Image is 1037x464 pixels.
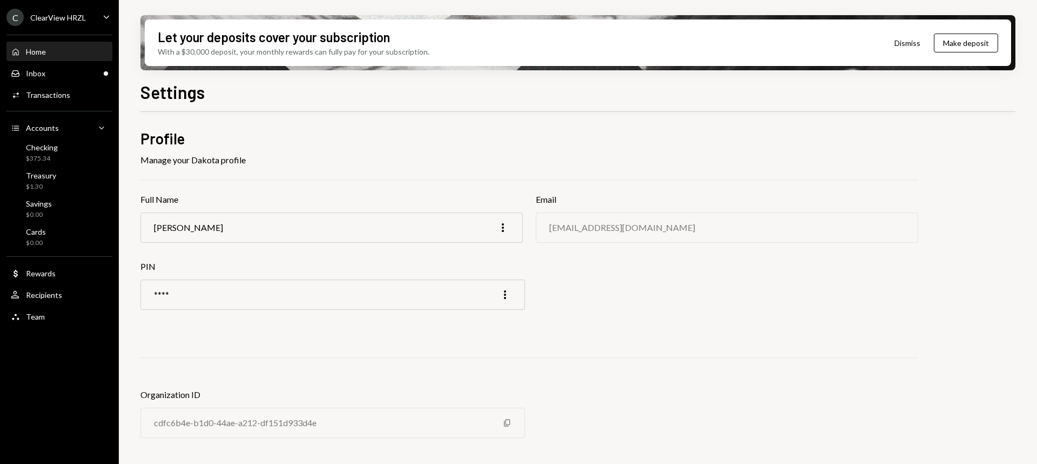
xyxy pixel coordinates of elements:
div: Team [26,312,45,321]
div: Rewards [26,269,56,278]
h1: Settings [140,81,205,103]
button: Dismiss [881,30,934,56]
div: Transactions [26,90,70,100]
a: Accounts [6,118,112,137]
div: $0.00 [26,238,46,248]
div: With a $30,000 deposit, your monthly rewards can fully pay for your subscription. [158,46,429,57]
a: Cards$0.00 [6,224,112,250]
a: Rewards [6,263,112,283]
div: Cards [26,227,46,236]
a: Savings$0.00 [6,196,112,222]
a: Transactions [6,85,112,104]
div: Treasury [26,171,56,180]
a: Team [6,307,112,326]
div: Home [26,47,46,56]
div: Savings [26,199,52,208]
h3: Organization ID [140,388,525,401]
div: cdfc6b4e-b1d0-44ae-a212-df151d933d4e [154,417,317,428]
a: Treasury$1.30 [6,168,112,194]
div: Checking [26,143,58,152]
div: Manage your Dakota profile [140,154,918,167]
div: $375.34 [26,154,58,163]
div: ClearView HRZL [30,13,86,22]
div: Let your deposits cover your subscription [158,28,390,46]
h3: Email [536,193,918,206]
button: Make deposit [934,34,998,52]
div: [PERSON_NAME] [154,222,223,233]
div: $1.30 [26,182,56,191]
a: Inbox [6,63,112,83]
div: $0.00 [26,210,52,220]
a: Home [6,42,112,61]
a: Checking$375.34 [6,140,112,165]
div: Accounts [26,123,59,132]
div: C [6,9,24,26]
div: Inbox [26,69,45,78]
div: [EMAIL_ADDRESS][DOMAIN_NAME] [549,222,695,233]
h3: PIN [140,260,525,273]
h2: Profile [140,128,918,149]
h3: Full Name [140,193,523,206]
div: Recipients [26,290,62,300]
a: Recipients [6,285,112,304]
